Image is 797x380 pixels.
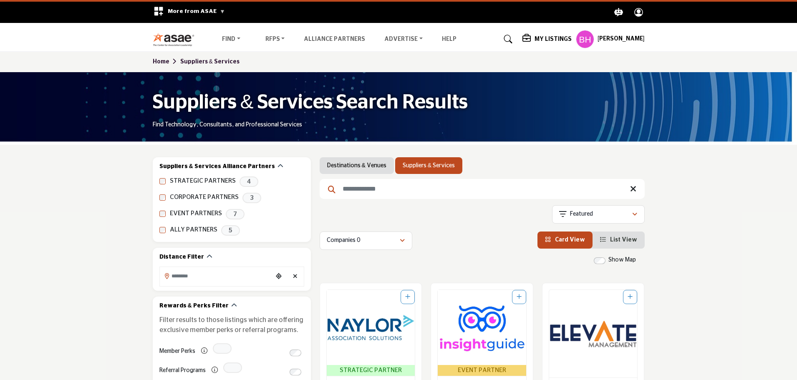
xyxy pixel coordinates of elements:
a: Advertise [378,33,429,45]
span: 4 [240,176,258,187]
div: My Listings [522,34,572,44]
span: List View [610,237,637,243]
a: Suppliers & Services [180,59,240,65]
span: Card View [555,237,585,243]
p: Find Technology, Consultants, and Professional Services [153,121,302,129]
span: 7 [226,209,245,219]
label: EVENT PARTNERS [170,209,222,219]
span: 3 [242,193,261,203]
h5: [PERSON_NAME] [598,35,645,43]
span: More from ASAE [168,8,225,14]
a: Alliance Partners [304,36,365,42]
h5: My Listings [535,35,572,43]
li: List View [593,232,645,249]
a: Add To List [405,294,410,300]
input: EVENT PARTNERS checkbox [159,211,166,217]
label: STRATEGIC PARTNERS [170,176,236,186]
h2: Distance Filter [159,253,204,262]
label: Member Perks [159,344,195,359]
p: Filter results to those listings which are offering exclusive member perks or referral programs. [159,315,304,335]
h1: Suppliers & Services Search Results [153,90,468,116]
a: Destinations & Venues [327,161,386,170]
p: Featured [570,210,593,219]
img: Insight Guide LLC [438,290,526,365]
span: STRATEGIC PARTNER [328,366,414,375]
a: Add To List [628,294,633,300]
a: View List [600,237,637,243]
li: Card View [537,232,593,249]
img: Naylor Association Solutions [327,290,415,365]
a: View Card [545,237,585,243]
span: EVENT PARTNER [439,366,525,375]
input: Search Keyword [320,179,645,199]
label: ALLY PARTNERS [170,225,217,235]
a: Open Listing in new tab [327,290,415,376]
input: Switch to Referral Programs [290,369,301,375]
p: Companies 0 [327,237,360,245]
a: Open Listing in new tab [549,290,638,377]
input: ALLY PARTNERS checkbox [159,227,166,233]
label: CORPORATE PARTNERS [170,193,239,202]
span: 5 [221,225,240,236]
button: Companies 0 [320,232,412,250]
input: STRATEGIC PARTNERS checkbox [159,178,166,184]
h2: Rewards & Perks Filter [159,302,229,310]
div: Clear search location [289,268,302,286]
a: RFPs [260,33,291,45]
a: Open Listing in new tab [438,290,526,376]
a: Find [216,33,246,45]
a: Home [153,59,180,65]
label: Show Map [608,256,636,264]
label: Referral Programs [159,363,206,378]
a: Add To List [517,294,522,300]
a: Search [496,33,518,46]
a: Help [442,36,457,42]
a: Suppliers & Services [403,161,455,170]
input: Search Location [160,268,272,284]
div: More from ASAE [148,2,230,23]
img: Site Logo [153,33,199,46]
input: Switch to Member Perks [290,350,301,356]
button: Show hide supplier dropdown [576,30,594,48]
h2: Suppliers & Services Alliance Partners [159,163,275,171]
div: Choose your current location [272,268,285,286]
input: CORPORATE PARTNERS checkbox [159,194,166,201]
img: Elevate Management Company [549,290,638,377]
button: Featured [552,205,645,224]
